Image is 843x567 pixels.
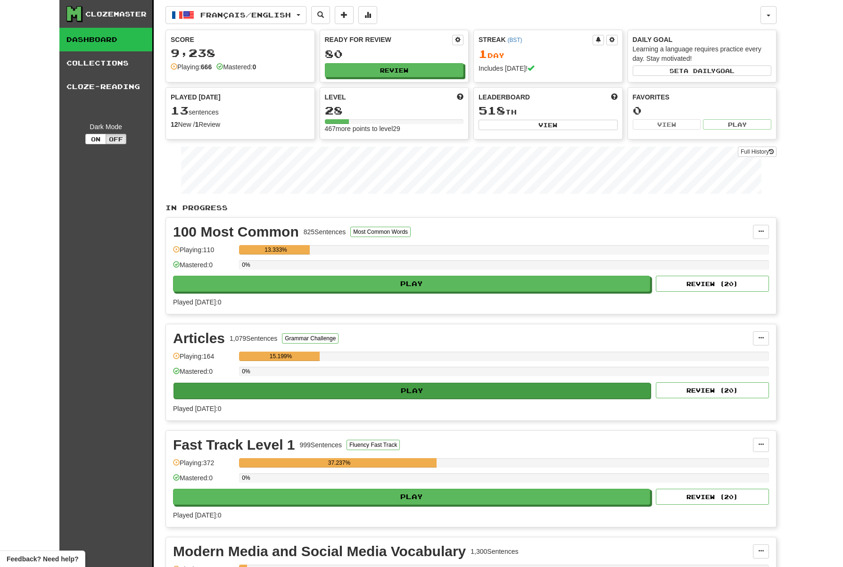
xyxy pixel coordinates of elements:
button: Add sentence to collection [335,6,354,24]
div: Mastered: [216,62,256,72]
span: a daily [684,67,716,74]
div: Fast Track Level 1 [173,438,295,452]
div: 80 [325,48,464,60]
button: Play [173,489,650,505]
button: Français/English [165,6,306,24]
div: 1,079 Sentences [230,334,277,343]
button: Search sentences [311,6,330,24]
a: (BST) [507,37,522,43]
strong: 666 [201,63,212,71]
span: Played [DATE]: 0 [173,511,221,519]
div: Learning a language requires practice every day. Stay motivated! [633,44,772,63]
a: Full History [738,147,777,157]
span: 1 [479,47,488,60]
span: Score more points to level up [457,92,463,102]
button: On [85,134,106,144]
div: Playing: 110 [173,245,234,261]
div: 13.333% [242,245,310,255]
div: 825 Sentences [304,227,346,237]
button: Review (20) [656,276,769,292]
span: Français / English [200,11,291,19]
button: Review (20) [656,489,769,505]
div: 467 more points to level 29 [325,124,464,133]
div: 999 Sentences [300,440,342,450]
div: sentences [171,105,310,117]
span: Played [DATE]: 0 [173,405,221,412]
div: Modern Media and Social Media Vocabulary [173,544,466,559]
span: Leaderboard [479,92,530,102]
span: This week in points, UTC [611,92,618,102]
strong: 12 [171,121,178,128]
div: Score [171,35,310,44]
a: Collections [59,51,152,75]
strong: 1 [195,121,198,128]
div: 15.199% [242,352,320,361]
div: 0 [633,105,772,116]
div: 37.237% [242,458,436,468]
div: Mastered: 0 [173,260,234,276]
button: Grammar Challenge [282,333,339,344]
button: Play [173,276,650,292]
button: Play [174,383,651,399]
button: View [479,120,618,130]
div: Playing: [171,62,212,72]
button: Most Common Words [350,227,411,237]
button: Seta dailygoal [633,66,772,76]
div: Day [479,48,618,60]
div: Dark Mode [66,122,145,131]
div: New / Review [171,120,310,129]
div: Playing: 372 [173,458,234,474]
div: 100 Most Common [173,225,299,239]
div: Favorites [633,92,772,102]
p: In Progress [165,203,777,213]
span: Played [DATE] [171,92,221,102]
button: Review (20) [656,382,769,398]
span: Open feedback widget [7,554,78,564]
div: th [479,105,618,117]
div: Includes [DATE]! [479,64,618,73]
div: Mastered: 0 [173,367,234,382]
div: 1,300 Sentences [471,547,518,556]
button: Play [703,119,771,130]
span: 13 [171,104,189,117]
div: Mastered: 0 [173,473,234,489]
div: 28 [325,105,464,116]
span: Level [325,92,346,102]
div: 9,238 [171,47,310,59]
div: Articles [173,331,225,345]
button: Fluency Fast Track [347,440,400,450]
button: Off [106,134,126,144]
div: Streak [479,35,593,44]
button: View [633,119,701,130]
span: Played [DATE]: 0 [173,298,221,306]
div: Daily Goal [633,35,772,44]
a: Dashboard [59,28,152,51]
div: Ready for Review [325,35,453,44]
strong: 0 [252,63,256,71]
div: Playing: 164 [173,352,234,367]
a: Cloze-Reading [59,75,152,99]
span: 518 [479,104,505,117]
button: Review [325,63,464,77]
button: More stats [358,6,377,24]
div: Clozemaster [85,9,147,19]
